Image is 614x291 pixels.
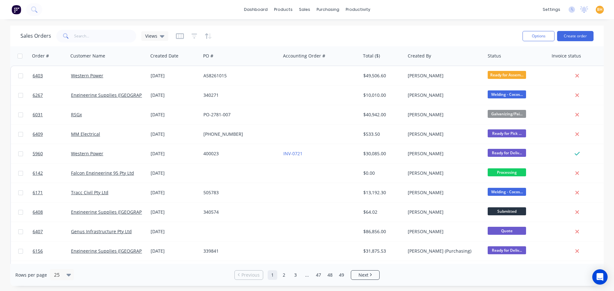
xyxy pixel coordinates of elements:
span: 6409 [33,131,43,137]
span: 6156 [33,248,43,254]
a: MM Electrical [71,131,100,137]
div: $49,506.60 [363,73,401,79]
span: 6171 [33,189,43,196]
div: [PERSON_NAME] [408,189,479,196]
div: $13,192.30 [363,189,401,196]
span: Ready for Pick ... [488,129,526,137]
div: $31,875.53 [363,248,401,254]
div: [PERSON_NAME] [408,111,479,118]
a: Previous page [235,272,263,278]
a: Page 3 [291,270,300,280]
div: Accounting Order # [283,53,325,59]
a: Page 1 is your current page [268,270,277,280]
a: 6408 [33,203,71,222]
div: $86,856.00 [363,228,401,235]
span: Views [145,33,157,39]
div: Customer Name [70,53,105,59]
div: [PERSON_NAME] [408,209,479,215]
a: Next page [351,272,379,278]
a: Tracc Civil Pty Ltd [71,189,108,195]
button: Create order [557,31,594,41]
a: 5960 [33,144,71,163]
a: 6267 [33,86,71,105]
div: $0.00 [363,170,401,176]
a: 6403 [33,66,71,85]
div: productivity [342,5,374,14]
span: 5960 [33,150,43,157]
span: BH [597,7,602,12]
span: Ready for Deliv... [488,149,526,157]
div: PO # [203,53,213,59]
div: [DATE] [151,248,198,254]
div: sales [296,5,313,14]
span: Quote [488,227,526,235]
span: Processing [488,168,526,176]
span: Rows per page [15,272,47,278]
div: purchasing [313,5,342,14]
div: [DATE] [151,131,198,137]
div: [PERSON_NAME] [408,170,479,176]
div: [DATE] [151,150,198,157]
a: INV-0721 [283,150,303,157]
div: [DATE] [151,111,198,118]
span: 6403 [33,73,43,79]
div: settings [539,5,563,14]
span: Welding - Cocos... [488,90,526,98]
button: Options [523,31,555,41]
a: 6031 [33,105,71,124]
a: Western Power [71,150,103,157]
div: 505783 [203,189,274,196]
div: [PERSON_NAME] (Purchasing) [408,248,479,254]
div: [DATE] [151,170,198,176]
span: Previous [241,272,260,278]
div: 400023 [203,150,274,157]
div: Open Intercom Messenger [592,269,608,285]
div: $533.50 [363,131,401,137]
span: Next [358,272,368,278]
span: Ready for Deliv... [488,246,526,254]
a: Falcon Engineering 95 Pty Ltd [71,170,134,176]
div: $64.02 [363,209,401,215]
span: Galvanizing/Pai... [488,110,526,118]
ul: Pagination [232,270,382,280]
div: [PERSON_NAME] [408,131,479,137]
img: Factory [12,5,21,14]
a: 6407 [33,222,71,241]
a: 6171 [33,183,71,202]
div: Created By [408,53,431,59]
a: Engineering Supplies ([GEOGRAPHIC_DATA]) Pty Ltd [71,248,180,254]
a: Genus Infrastructure Pty Ltd [71,228,132,234]
div: products [271,5,296,14]
a: 6156 [33,241,71,261]
a: Engineering Supplies ([GEOGRAPHIC_DATA]) Pty Ltd [71,209,180,215]
a: Western Power [71,73,103,79]
div: 340574 [203,209,274,215]
span: 6142 [33,170,43,176]
a: Page 2 [279,270,289,280]
div: $40,942.00 [363,111,401,118]
span: Submitted [488,207,526,215]
div: [DATE] [151,189,198,196]
div: [DATE] [151,73,198,79]
div: [PERSON_NAME] [408,228,479,235]
div: Invoice status [552,53,581,59]
div: Status [488,53,501,59]
div: Order # [32,53,49,59]
div: [DATE] [151,228,198,235]
div: [PHONE_NUMBER] [203,131,274,137]
span: 6031 [33,111,43,118]
div: 339841 [203,248,274,254]
input: Search... [74,30,137,42]
a: RSGx [71,111,82,118]
div: [DATE] [151,209,198,215]
a: dashboard [241,5,271,14]
a: 6391 [33,261,71,280]
a: 6409 [33,125,71,144]
a: Engineering Supplies ([GEOGRAPHIC_DATA]) Pty Ltd [71,92,180,98]
div: $10,010.00 [363,92,401,98]
a: 6142 [33,164,71,183]
a: Page 49 [337,270,346,280]
a: Page 47 [314,270,323,280]
a: Jump forward [302,270,312,280]
div: 340271 [203,92,274,98]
